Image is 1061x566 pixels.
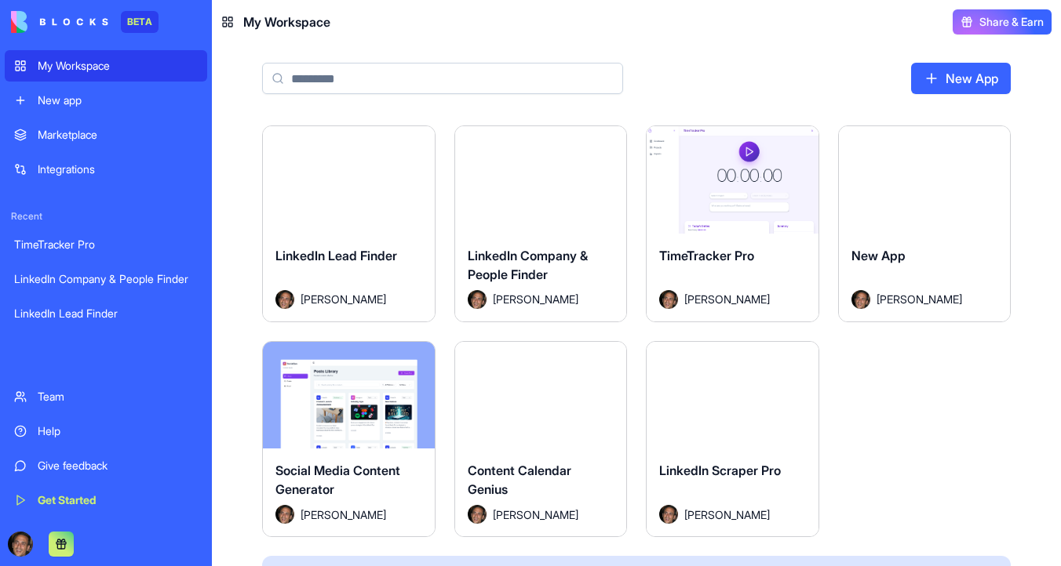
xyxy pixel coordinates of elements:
[5,381,207,412] a: Team
[911,63,1011,94] a: New App
[262,341,436,538] a: Social Media Content GeneratorAvatar[PERSON_NAME]
[659,463,781,478] span: LinkedIn Scraper Pro
[953,9,1052,34] button: Share & Earn
[38,161,198,177] div: Integrations
[275,463,400,497] span: Social Media Content Generator
[5,50,207,82] a: My Workspace
[275,505,294,524] img: Avatar
[468,248,588,282] span: LinkedIn Company & People Finder
[243,13,330,31] span: My Workspace
[468,505,487,524] img: Avatar
[38,492,198,508] div: Get Started
[646,341,819,538] a: LinkedIn Scraper ProAvatar[PERSON_NAME]
[5,229,207,260] a: TimeTracker Pro
[851,290,870,309] img: Avatar
[14,306,198,321] div: LinkedIn Lead Finder
[5,484,207,516] a: Get Started
[5,263,207,295] a: LinkedIn Company & People Finder
[684,291,770,307] span: [PERSON_NAME]
[11,11,108,33] img: logo
[11,11,159,33] a: BETA
[275,248,397,263] span: LinkedIn Lead Finder
[659,505,678,524] img: Avatar
[262,125,436,322] a: LinkedIn Lead FinderAvatar[PERSON_NAME]
[301,506,386,523] span: [PERSON_NAME]
[5,119,207,151] a: Marketplace
[8,532,33,557] img: ACg8ocKwlY-G7EnJG7p3bnYwdp_RyFFHyn9MlwQjYsG_56ZlydI1TXjL_Q=s96-c
[838,125,1012,322] a: New AppAvatar[PERSON_NAME]
[851,248,906,263] span: New App
[38,389,198,405] div: Team
[5,415,207,447] a: Help
[5,85,207,116] a: New app
[493,291,578,307] span: [PERSON_NAME]
[38,58,198,74] div: My Workspace
[468,463,571,497] span: Content Calendar Genius
[5,210,207,223] span: Recent
[5,154,207,185] a: Integrations
[275,290,294,309] img: Avatar
[646,125,819,322] a: TimeTracker ProAvatar[PERSON_NAME]
[454,341,628,538] a: Content Calendar GeniusAvatar[PERSON_NAME]
[38,458,198,473] div: Give feedback
[301,291,386,307] span: [PERSON_NAME]
[38,93,198,108] div: New app
[5,298,207,329] a: LinkedIn Lead Finder
[454,125,628,322] a: LinkedIn Company & People FinderAvatar[PERSON_NAME]
[659,248,754,263] span: TimeTracker Pro
[14,271,198,287] div: LinkedIn Company & People Finder
[121,11,159,33] div: BETA
[493,506,578,523] span: [PERSON_NAME]
[5,450,207,481] a: Give feedback
[684,506,770,523] span: [PERSON_NAME]
[979,14,1044,30] span: Share & Earn
[659,290,678,309] img: Avatar
[38,423,198,439] div: Help
[14,237,198,252] div: TimeTracker Pro
[38,127,198,143] div: Marketplace
[877,291,962,307] span: [PERSON_NAME]
[468,290,487,309] img: Avatar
